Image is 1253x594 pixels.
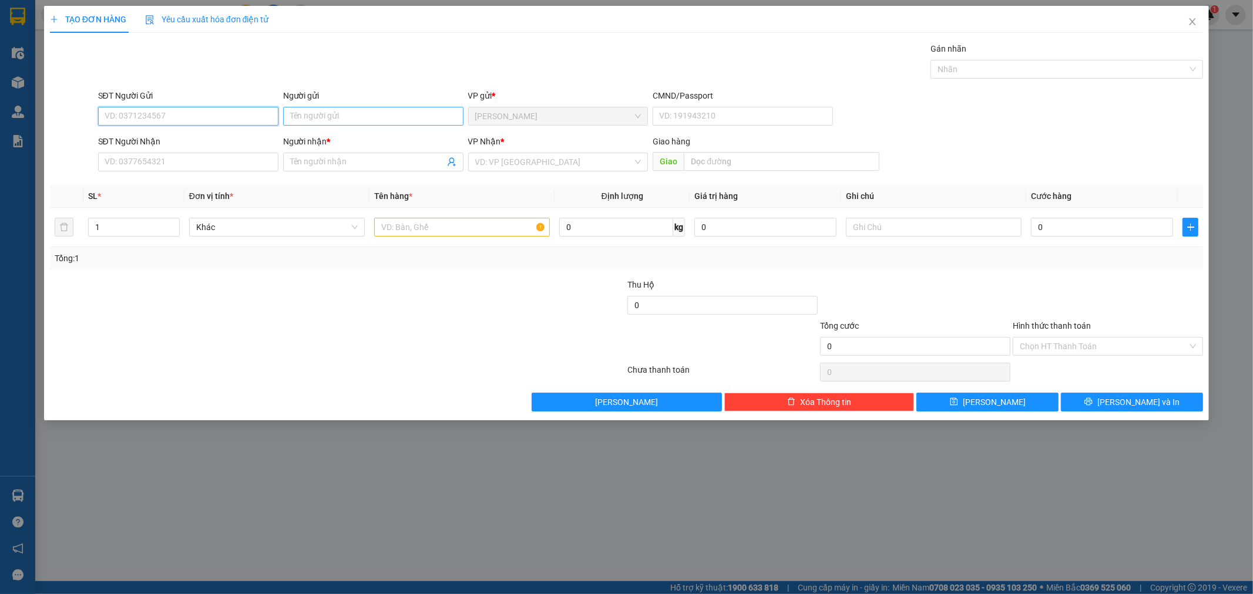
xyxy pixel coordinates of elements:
span: Lê Hồng Phong [475,107,641,125]
span: Khác [196,218,358,236]
button: [PERSON_NAME] [532,393,722,411]
span: delete [787,397,795,407]
span: Thu Hộ [627,280,654,289]
span: TẠO ĐƠN HÀNG [50,15,126,24]
button: save[PERSON_NAME] [916,393,1059,411]
span: Tổng cước [820,321,859,330]
div: SĐT Người Gửi [98,89,278,102]
div: Chưa thanh toán [627,363,819,384]
button: plus [1183,218,1198,237]
img: logo.jpg [127,15,156,43]
span: plus [1183,222,1198,232]
span: [PERSON_NAME] và In [1097,396,1180,409]
span: Định lượng [602,191,643,201]
span: Giao hàng [653,137,690,146]
b: BIÊN NHẬN GỬI HÀNG [76,17,113,93]
div: VP gửi [468,89,649,102]
div: CMND/Passport [653,89,833,102]
span: SL [88,191,98,201]
input: Dọc đường [684,152,879,171]
span: Xóa Thông tin [800,396,851,409]
label: Hình thức thanh toán [1013,321,1091,330]
span: save [950,397,958,407]
button: printer[PERSON_NAME] và In [1061,393,1203,411]
label: Gán nhãn [930,44,966,53]
span: Cước hàng [1031,191,1071,201]
button: Close [1176,6,1209,39]
input: Ghi Chú [846,218,1022,237]
th: Ghi chú [841,185,1026,208]
span: Yêu cầu xuất hóa đơn điện tử [145,15,269,24]
img: icon [145,15,154,25]
img: logo.jpg [15,15,73,73]
span: printer [1084,397,1093,407]
span: Giao [653,152,684,171]
b: [DOMAIN_NAME] [99,45,162,54]
span: kg [673,218,685,237]
b: [PERSON_NAME] [15,76,66,131]
span: Giá trị hàng [694,191,738,201]
span: [PERSON_NAME] [595,396,658,409]
span: VP Nhận [468,137,501,146]
span: Tên hàng [374,191,412,201]
li: (c) 2017 [99,56,162,70]
button: deleteXóa Thông tin [724,393,915,411]
span: plus [50,15,58,23]
div: Người gửi [283,89,463,102]
input: 0 [694,218,837,237]
div: SĐT Người Nhận [98,135,278,148]
span: [PERSON_NAME] [963,396,1026,409]
div: Tổng: 1 [55,252,483,265]
div: Người nhận [283,135,463,148]
input: VD: Bàn, Ghế [374,218,550,237]
span: Đơn vị tính [189,191,233,201]
span: close [1188,17,1197,26]
span: user-add [447,157,456,167]
button: delete [55,218,73,237]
